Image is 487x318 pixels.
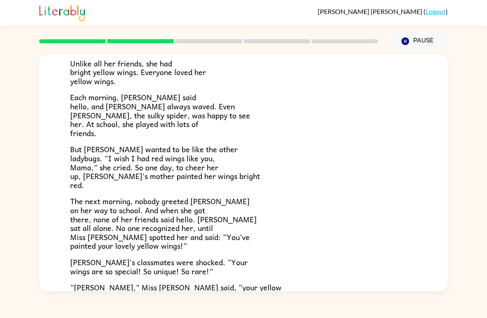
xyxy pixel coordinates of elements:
[70,57,206,87] span: Unlike all her friends, she had bright yellow wings. Everyone loved her yellow wings.
[70,281,281,302] span: “[PERSON_NAME],” Miss [PERSON_NAME] said, “your yellow wings help make you you."
[318,7,423,15] span: [PERSON_NAME] [PERSON_NAME]
[318,7,448,15] div: ( )
[70,256,248,277] span: [PERSON_NAME]'s classmates were shocked. “Your wings are so special! So unique! So rare!”
[70,91,250,139] span: Each morning, [PERSON_NAME] said hello, and [PERSON_NAME] always waved. Even [PERSON_NAME], the s...
[388,32,448,51] button: Pause
[70,195,257,252] span: The next morning, nobody greeted [PERSON_NAME] on her way to school. And when she got there, none...
[426,7,446,15] a: Logout
[39,3,85,21] img: Literably
[70,143,260,191] span: But [PERSON_NAME] wanted to be like the other ladybugs. “I wish I had red wings like you, Mama,” ...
